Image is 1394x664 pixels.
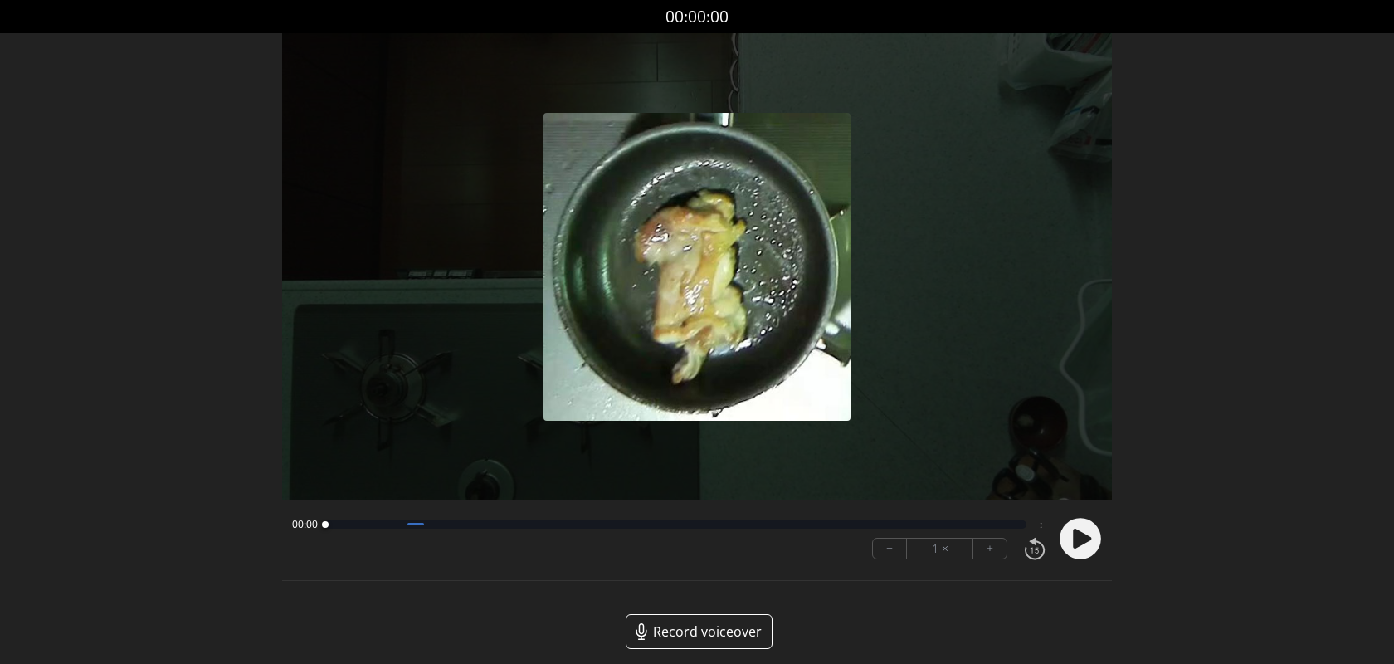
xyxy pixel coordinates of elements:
[543,113,851,421] img: Poster Image
[907,539,973,559] div: 1 ×
[626,614,773,649] a: Record voiceover
[665,5,729,29] a: 00:00:00
[873,539,907,559] button: −
[292,518,318,531] span: 00:00
[1033,518,1049,531] span: --:--
[653,622,762,642] span: Record voiceover
[973,539,1007,559] button: +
